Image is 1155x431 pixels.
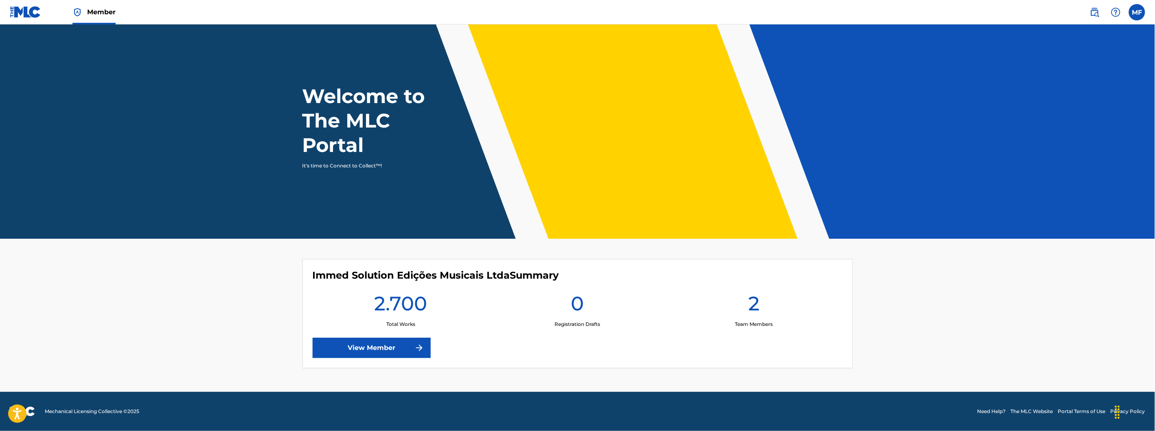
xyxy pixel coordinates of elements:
[1111,408,1145,415] a: Privacy Policy
[1087,4,1103,20] a: Public Search
[1011,408,1053,415] a: The MLC Website
[10,407,35,416] img: logo
[1111,400,1124,424] div: Arrastar
[1090,7,1100,17] img: search
[1108,4,1124,20] div: Help
[1058,408,1106,415] a: Portal Terms of Use
[748,291,760,321] h1: 2
[10,6,41,18] img: MLC Logo
[977,408,1006,415] a: Need Help?
[302,84,455,157] h1: Welcome to The MLC Portal
[374,291,427,321] h1: 2.700
[1114,392,1155,431] iframe: Chat Widget
[1129,4,1145,20] div: User Menu
[414,343,424,353] img: f7272a7cc735f4ea7f67.svg
[735,321,773,328] p: Team Members
[1111,7,1121,17] img: help
[386,321,415,328] p: Total Works
[72,7,82,17] img: Top Rightsholder
[1114,392,1155,431] div: Widget de chat
[87,7,116,17] span: Member
[554,321,600,328] p: Registration Drafts
[313,269,559,281] h4: Immed Solution Edições Musicais Ltda
[313,338,431,358] a: View Member
[302,162,444,169] p: It's time to Connect to Collect™!
[571,291,584,321] h1: 0
[45,408,139,415] span: Mechanical Licensing Collective © 2025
